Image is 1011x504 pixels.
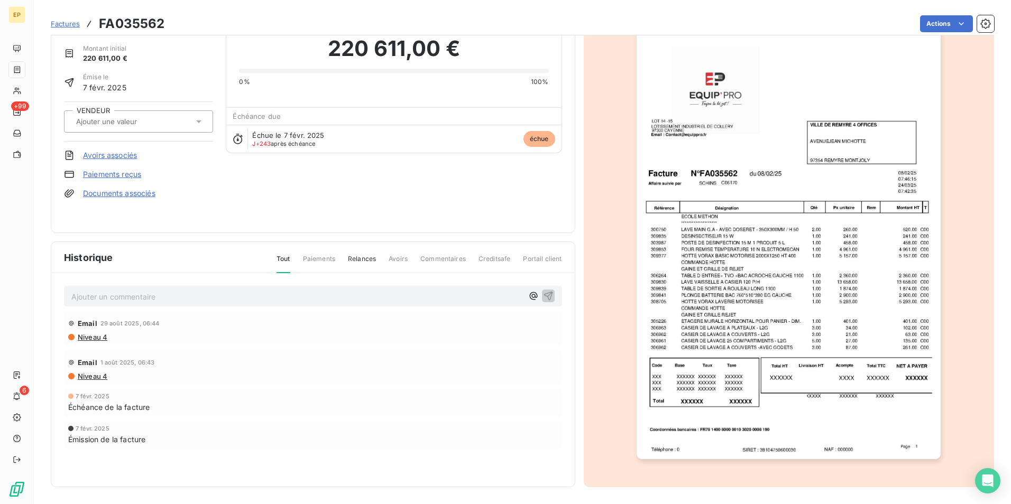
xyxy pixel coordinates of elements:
[328,33,460,64] span: 220 611,00 €
[83,82,126,93] span: 7 févr. 2025
[8,481,25,498] img: Logo LeanPay
[51,18,80,29] a: Factures
[420,254,466,272] span: Commentaires
[83,169,141,180] a: Paiements reçus
[252,131,324,139] span: Échue le 7 févr. 2025
[68,434,145,445] span: Émission de la facture
[239,77,250,87] span: 0%
[100,359,155,366] span: 1 août 2025, 06:43
[100,320,160,326] span: 29 août 2025, 06:44
[531,77,549,87] span: 100%
[8,6,25,23] div: EP
[252,141,315,147] span: après échéance
[83,53,127,64] span: 220 611,00 €
[99,14,164,33] h3: FA035562
[523,254,562,272] span: Portail client
[479,254,511,272] span: Creditsafe
[83,188,155,199] a: Documents associés
[637,29,941,459] img: invoice_thumbnail
[920,15,973,32] button: Actions
[975,468,1000,493] div: Open Intercom Messenger
[303,254,335,272] span: Paiements
[77,333,107,341] span: Niveau 4
[76,393,109,399] span: 7 févr. 2025
[83,72,126,82] span: Émise le
[78,358,97,367] span: Email
[389,254,408,272] span: Avoirs
[77,372,107,380] span: Niveau 4
[523,131,555,147] span: échue
[11,101,29,111] span: +99
[83,150,137,161] a: Avoirs associés
[348,254,376,272] span: Relances
[252,140,271,147] span: J+243
[78,319,97,328] span: Email
[76,425,109,432] span: 7 févr. 2025
[64,250,113,265] span: Historique
[51,20,80,28] span: Factures
[233,112,281,120] span: Échéance due
[20,386,29,395] span: 6
[277,254,290,273] span: Tout
[68,402,150,413] span: Échéance de la facture
[75,117,181,126] input: Ajouter une valeur
[83,44,127,53] span: Montant initial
